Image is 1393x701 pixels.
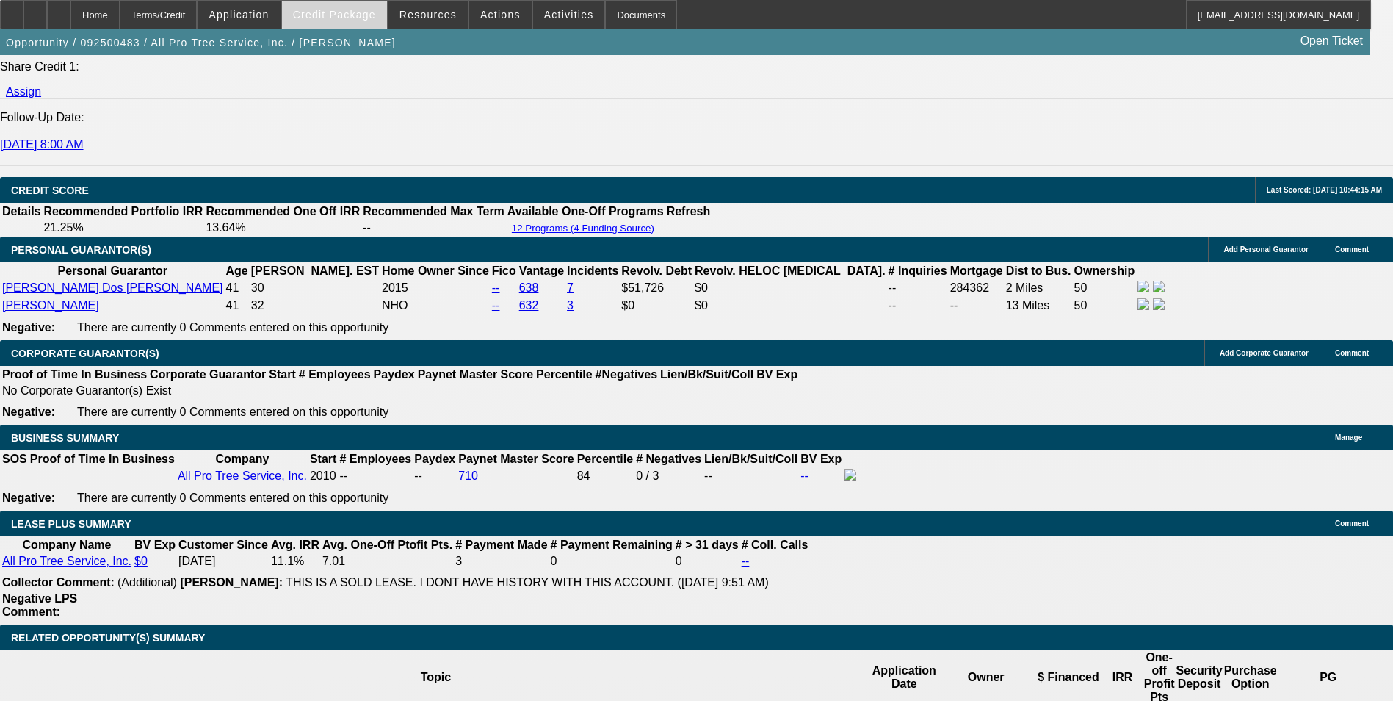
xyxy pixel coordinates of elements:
[636,453,701,465] b: # Negatives
[455,554,548,569] td: 3
[374,368,415,381] b: Paydex
[1074,298,1136,314] td: 50
[1153,281,1165,292] img: linkedin-icon.png
[250,280,380,296] td: 30
[178,470,307,482] a: All Pro Tree Service, Inc.
[458,470,478,482] a: 710
[388,1,468,29] button: Resources
[492,299,500,312] a: --
[11,432,119,444] span: BUSINESS SUMMARY
[621,265,692,277] b: Revolv. Debt
[1223,245,1309,254] span: Add Personal Guarantor
[756,368,797,381] b: BV Exp
[1,384,804,398] td: No Corporate Guarantor(s) Exist
[567,299,574,312] a: 3
[458,453,574,465] b: Paynet Master Score
[888,280,948,296] td: --
[413,468,456,484] td: --
[703,468,798,484] td: --
[226,265,248,277] b: Age
[949,298,1004,314] td: --
[1295,29,1369,54] a: Open Ticket
[399,9,457,21] span: Resources
[1005,280,1072,296] td: 2 Miles
[6,85,41,98] a: Assign
[519,281,539,294] a: 638
[1074,280,1136,296] td: 50
[11,184,89,196] span: CREDIT SCORE
[1137,298,1149,310] img: facebook-icon.png
[134,555,148,567] a: $0
[293,9,376,21] span: Credit Package
[1,452,28,467] th: SOS
[469,1,532,29] button: Actions
[23,539,112,551] b: Company Name
[43,220,203,235] td: 21.25%
[550,554,673,569] td: 0
[381,298,490,314] td: NHO
[2,321,55,334] b: Negative:
[1335,434,1362,442] span: Manage
[1006,265,1071,277] b: Dist to Bus.
[800,453,842,465] b: BV Exp
[310,453,336,465] b: Start
[1267,186,1382,194] span: Last Scored: [DATE] 10:44:15 AM
[1153,298,1165,310] img: linkedin-icon.png
[250,298,380,314] td: 32
[282,1,387,29] button: Credit Package
[666,204,712,219] th: Refresh
[455,539,547,551] b: # Payment Made
[215,453,269,465] b: Company
[519,265,564,277] b: Vantage
[533,1,605,29] button: Activities
[675,554,739,569] td: 0
[676,539,739,551] b: # > 31 days
[271,539,319,551] b: Avg. IRR
[2,406,55,418] b: Negative:
[382,265,489,277] b: Home Owner Since
[198,1,280,29] button: Application
[620,280,692,296] td: $51,726
[2,299,99,312] a: [PERSON_NAME]
[77,321,388,334] span: There are currently 0 Comments entered on this opportunity
[695,265,886,277] b: Revolv. HELOC [MEDICAL_DATA].
[1137,281,1149,292] img: facebook-icon.png
[1005,298,1072,314] td: 13 Miles
[77,406,388,418] span: There are currently 0 Comments entered on this opportunity
[11,244,151,256] span: PERSONAL GUARANTOR(S)
[225,280,249,296] td: 41
[322,539,452,551] b: Avg. One-Off Ptofit Pts.
[29,452,176,467] th: Proof of Time In Business
[205,220,361,235] td: 13.64%
[269,368,295,381] b: Start
[251,265,379,277] b: [PERSON_NAME]. EST
[1,367,148,382] th: Proof of Time In Business
[492,281,500,294] a: --
[2,281,223,294] a: [PERSON_NAME] Dos [PERSON_NAME]
[567,265,618,277] b: Incidents
[150,368,266,381] b: Corporate Guarantor
[117,576,177,589] span: (Additional)
[11,518,131,530] span: LEASE PLUS SUMMARY
[134,539,176,551] b: BV Exp
[742,539,808,551] b: # Coll. Calls
[889,265,947,277] b: # Inquiries
[596,368,658,381] b: #Negatives
[77,492,388,504] span: There are currently 0 Comments entered on this opportunity
[322,554,453,569] td: 7.01
[2,555,131,567] a: All Pro Tree Service, Inc.
[339,453,411,465] b: # Employees
[362,204,505,219] th: Recommended Max Term
[11,348,159,359] span: CORPORATE GUARANTOR(S)
[507,204,665,219] th: Available One-Off Programs
[742,555,750,567] a: --
[551,539,673,551] b: # Payment Remaining
[2,592,77,618] b: Negative LPS Comment:
[544,9,594,21] span: Activities
[2,492,55,504] b: Negative:
[11,632,205,644] span: RELATED OPPORTUNITY(S) SUMMARY
[844,469,856,481] img: facebook-icon.png
[694,298,886,314] td: $0
[636,470,701,483] div: 0 / 3
[949,280,1004,296] td: 284362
